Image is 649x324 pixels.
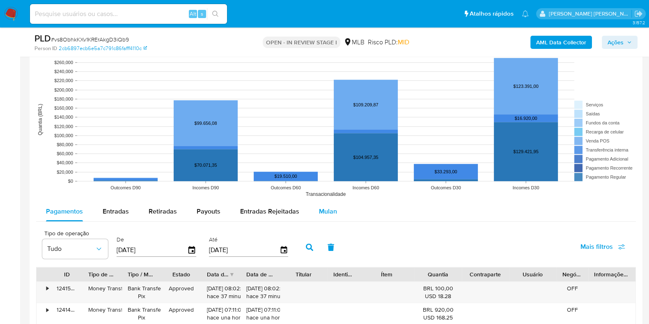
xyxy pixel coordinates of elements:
b: Person ID [34,45,57,52]
b: PLD [34,32,51,45]
p: danilo.toledo@mercadolivre.com [549,10,632,18]
div: MLB [344,38,365,47]
span: Risco PLD: [368,38,409,47]
a: 2cb6897ecb6e5a7c791c86fafff4110c [59,45,147,52]
button: search-icon [207,8,224,20]
a: Notificações [522,10,529,17]
input: Pesquise usuários ou casos... [30,9,227,19]
span: Atalhos rápidos [470,9,514,18]
span: Alt [190,10,196,18]
span: s [201,10,203,18]
span: # vs8ObhkKXv1KRErAkgD3iQb9 [51,35,129,44]
a: Sair [634,9,643,18]
button: AML Data Collector [530,36,592,49]
button: Ações [602,36,638,49]
span: MID [398,37,409,47]
p: OPEN - IN REVIEW STAGE I [263,37,340,48]
span: 3.157.2 [632,19,645,26]
b: AML Data Collector [536,36,586,49]
span: Ações [608,36,624,49]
